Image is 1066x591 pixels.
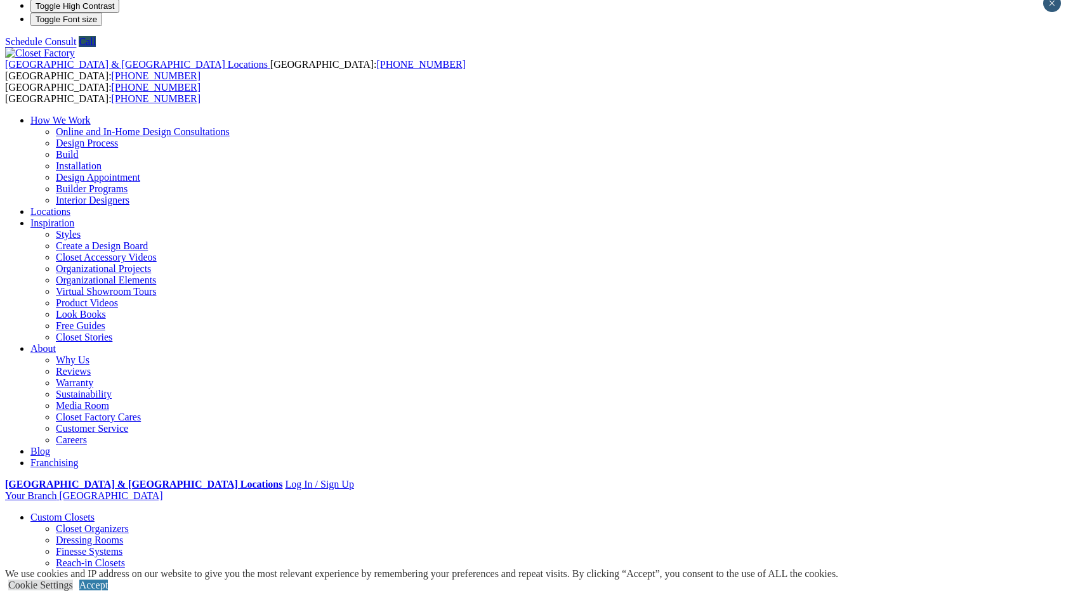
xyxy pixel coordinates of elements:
a: Schedule Consult [5,36,76,47]
a: Product Videos [56,297,118,308]
a: Call [79,36,96,47]
a: Blog [30,446,50,457]
a: Your Branch [GEOGRAPHIC_DATA] [5,490,163,501]
a: Organizational Elements [56,275,156,285]
a: Styles [56,229,81,240]
img: Closet Factory [5,48,75,59]
a: Dressing Rooms [56,535,123,545]
a: Finesse Systems [56,546,122,557]
a: How We Work [30,115,91,126]
div: We use cookies and IP address on our website to give you the most relevant experience by remember... [5,568,838,580]
a: Customer Service [56,423,128,434]
a: [PHONE_NUMBER] [376,59,465,70]
a: Why Us [56,354,89,365]
a: Sustainability [56,389,112,399]
a: Franchising [30,457,79,468]
a: Design Appointment [56,172,140,183]
a: [GEOGRAPHIC_DATA] & [GEOGRAPHIC_DATA] Locations [5,59,270,70]
a: Design Process [56,138,118,148]
a: Careers [56,434,87,445]
a: Reach-in Closets [56,557,125,568]
a: Installation [56,160,102,171]
a: Accept [79,580,108,590]
a: [PHONE_NUMBER] [112,70,201,81]
a: Media Room [56,400,109,411]
span: [GEOGRAPHIC_DATA] & [GEOGRAPHIC_DATA] Locations [5,59,268,70]
a: Closet Organizers [56,523,129,534]
span: Your Branch [5,490,56,501]
span: [GEOGRAPHIC_DATA]: [GEOGRAPHIC_DATA]: [5,59,466,81]
a: Cookie Settings [8,580,73,590]
a: Log In / Sign Up [285,479,353,490]
span: [GEOGRAPHIC_DATA] [59,490,162,501]
a: Online and In-Home Design Consultations [56,126,230,137]
span: Toggle High Contrast [36,1,114,11]
a: Inspiration [30,218,74,228]
a: Warranty [56,377,93,388]
a: Organizational Projects [56,263,151,274]
a: Create a Design Board [56,240,148,251]
a: Locations [30,206,70,217]
a: Closet Stories [56,332,112,342]
span: Toggle Font size [36,15,97,24]
a: Closet Accessory Videos [56,252,157,263]
a: About [30,343,56,354]
a: [PHONE_NUMBER] [112,93,201,104]
a: Free Guides [56,320,105,331]
a: Custom Closets [30,512,95,523]
a: [GEOGRAPHIC_DATA] & [GEOGRAPHIC_DATA] Locations [5,479,282,490]
button: Toggle Font size [30,13,102,26]
a: Virtual Showroom Tours [56,286,157,297]
span: [GEOGRAPHIC_DATA]: [GEOGRAPHIC_DATA]: [5,82,201,104]
a: Look Books [56,309,106,320]
a: Reviews [56,366,91,377]
a: Build [56,149,79,160]
a: Closet Factory Cares [56,412,141,422]
a: Builder Programs [56,183,128,194]
a: [PHONE_NUMBER] [112,82,201,93]
a: Interior Designers [56,195,129,205]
